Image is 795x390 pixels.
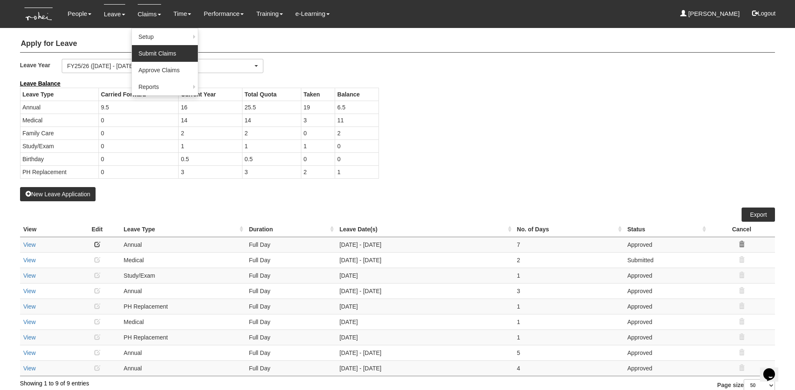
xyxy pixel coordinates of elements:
th: Duration : activate to sort column ascending [245,222,336,237]
td: 2 [301,165,335,178]
td: 1 [514,299,624,314]
th: Status : activate to sort column ascending [624,222,708,237]
b: Leave Balance [20,80,61,87]
a: Training [256,4,283,23]
td: 0 [301,152,335,165]
td: Annual [120,345,245,360]
button: New Leave Application [20,187,96,201]
a: View [23,349,36,356]
td: 11 [335,114,379,127]
a: People [68,4,91,23]
th: Edit [74,222,120,237]
td: 1 [514,329,624,345]
a: Reports [132,79,198,95]
th: Taken [301,88,335,101]
td: 0.5 [179,152,242,165]
th: Carried Forward [98,88,179,101]
th: Total Quota [242,88,301,101]
td: [DATE] [336,268,513,283]
td: [DATE] [336,299,513,314]
a: Setup [132,28,198,45]
th: Leave Date(s) : activate to sort column ascending [336,222,513,237]
td: Full Day [245,237,336,252]
th: Leave Type [20,88,98,101]
td: [DATE] - [DATE] [336,237,513,252]
a: View [23,272,36,279]
a: e-Learning [295,4,330,23]
td: 19 [301,101,335,114]
td: 0 [335,152,379,165]
td: Approved [624,314,708,329]
td: PH Replacement [20,165,98,178]
td: Full Day [245,252,336,268]
td: 5 [514,345,624,360]
a: [PERSON_NAME] [680,4,740,23]
td: 3 [242,165,301,178]
td: 0 [98,165,179,178]
a: View [23,365,36,372]
td: [DATE] - [DATE] [336,360,513,376]
td: [DATE] - [DATE] [336,252,513,268]
a: Claims [138,4,161,24]
td: Study/Exam [120,268,245,283]
td: 4 [514,360,624,376]
td: Approved [624,283,708,299]
td: [DATE] - [DATE] [336,283,513,299]
td: Full Day [245,360,336,376]
div: FY25/26 ([DATE] - [DATE]) [67,62,253,70]
td: 1 [242,139,301,152]
td: Annual [120,237,245,252]
td: Approved [624,237,708,252]
td: 2 [179,127,242,139]
td: Approved [624,345,708,360]
td: 14 [242,114,301,127]
a: Performance [204,4,244,23]
td: 1 [179,139,242,152]
td: Full Day [245,345,336,360]
button: Logout [746,3,782,23]
td: Approved [624,268,708,283]
td: 2 [335,127,379,139]
td: [DATE] - [DATE] [336,345,513,360]
a: Export [742,208,775,222]
a: View [23,241,36,248]
label: Leave Year [20,59,62,71]
a: Time [174,4,192,23]
td: 6.5 [335,101,379,114]
td: Full Day [245,329,336,345]
th: Cancel [708,222,775,237]
td: 9.5 [98,101,179,114]
td: 3 [514,283,624,299]
td: 1 [514,268,624,283]
th: Current Year [179,88,242,101]
th: Leave Type : activate to sort column ascending [120,222,245,237]
td: Full Day [245,283,336,299]
td: 0 [98,139,179,152]
td: 3 [301,114,335,127]
a: Leave [104,4,125,24]
td: 0 [98,152,179,165]
th: View [20,222,74,237]
td: Submitted [624,252,708,268]
td: 1 [514,314,624,329]
td: 16 [179,101,242,114]
td: 2 [242,127,301,139]
td: 0 [301,127,335,139]
td: 0 [98,114,179,127]
td: Annual [20,101,98,114]
a: View [23,303,36,310]
td: [DATE] [336,314,513,329]
td: 1 [301,139,335,152]
td: PH Replacement [120,299,245,314]
td: [DATE] [336,329,513,345]
td: 0 [98,127,179,139]
td: Family Care [20,127,98,139]
a: Submit Claims [132,45,198,62]
td: Full Day [245,314,336,329]
button: FY25/26 ([DATE] - [DATE]) [62,59,263,73]
td: Annual [120,360,245,376]
td: Study/Exam [20,139,98,152]
td: 14 [179,114,242,127]
td: 25.5 [242,101,301,114]
td: Annual [120,283,245,299]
